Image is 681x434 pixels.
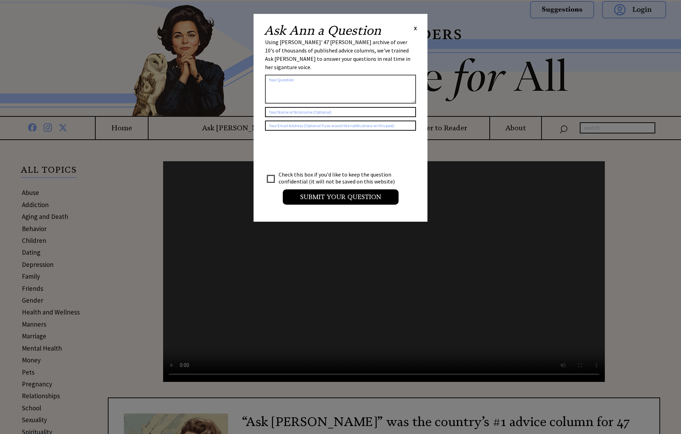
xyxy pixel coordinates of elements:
[265,38,416,71] div: Using [PERSON_NAME]' 47 [PERSON_NAME] archive of over 10's of thousands of published advice colum...
[265,121,416,131] input: Your Email Address (Optional if you would like notifications on this post)
[414,25,417,32] span: X
[265,138,371,165] iframe: reCAPTCHA
[278,171,401,185] td: Check this box if you'd like to keep the question confidential (it will not be saved on this webs...
[264,24,381,37] h2: Ask Ann a Question
[283,189,399,205] input: Submit your Question
[265,107,416,117] input: Your Name or Nickname (Optional)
